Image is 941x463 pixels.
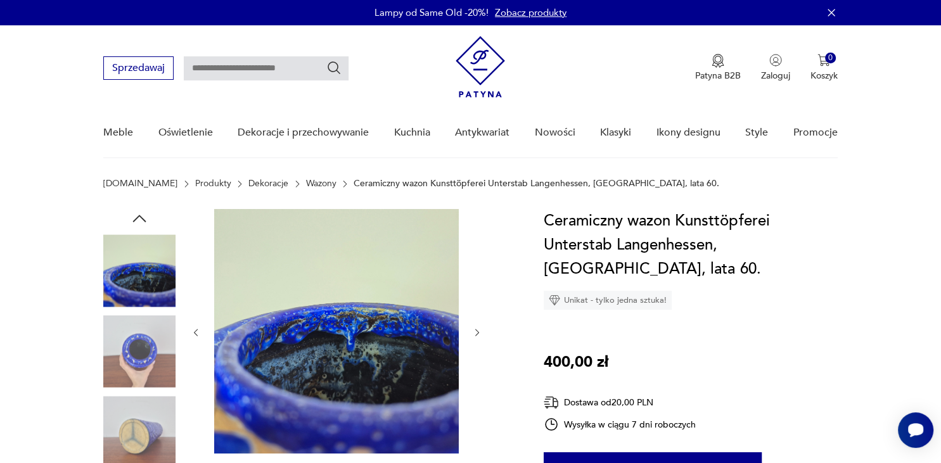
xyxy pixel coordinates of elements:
div: Wysyłka w ciągu 7 dni roboczych [544,417,696,432]
p: Koszyk [810,70,838,82]
a: Promocje [793,108,838,157]
img: Ikona dostawy [544,395,559,410]
div: Unikat - tylko jedna sztuka! [544,291,672,310]
p: Ceramiczny wazon Kunsttöpferei Unterstab Langenhessen, [GEOGRAPHIC_DATA], lata 60. [354,179,719,189]
a: Meble [103,108,133,157]
a: Ikony designu [656,108,720,157]
div: Dostawa od 20,00 PLN [544,395,696,410]
img: Patyna - sklep z meblami i dekoracjami vintage [456,36,505,98]
p: Lampy od Same Old -20%! [374,6,489,19]
a: Antykwariat [455,108,509,157]
a: [DOMAIN_NAME] [103,179,177,189]
button: Sprzedawaj [103,56,174,80]
img: Zdjęcie produktu Ceramiczny wazon Kunsttöpferei Unterstab Langenhessen, Niemcy, lata 60. [103,315,176,388]
iframe: Smartsupp widget button [898,412,933,448]
a: Ikona medaluPatyna B2B [695,54,741,82]
a: Wazony [306,179,336,189]
img: Zdjęcie produktu Ceramiczny wazon Kunsttöpferei Unterstab Langenhessen, Niemcy, lata 60. [103,234,176,307]
a: Oświetlenie [158,108,213,157]
a: Style [745,108,768,157]
img: Zdjęcie produktu Ceramiczny wazon Kunsttöpferei Unterstab Langenhessen, Niemcy, lata 60. [214,209,459,453]
a: Dekoracje i przechowywanie [238,108,369,157]
img: Ikona medalu [712,54,724,68]
a: Nowości [535,108,575,157]
a: Zobacz produkty [495,6,567,19]
p: Zaloguj [761,70,790,82]
h1: Ceramiczny wazon Kunsttöpferei Unterstab Langenhessen, [GEOGRAPHIC_DATA], lata 60. [544,209,837,281]
button: Zaloguj [761,54,790,82]
button: Szukaj [326,60,342,75]
img: Ikonka użytkownika [769,54,782,67]
button: Patyna B2B [695,54,741,82]
a: Kuchnia [394,108,430,157]
a: Sprzedawaj [103,65,174,73]
img: Ikona diamentu [549,295,560,306]
div: 0 [825,53,836,63]
a: Produkty [195,179,231,189]
p: 400,00 zł [544,350,608,374]
button: 0Koszyk [810,54,838,82]
a: Dekoracje [248,179,288,189]
img: Ikona koszyka [817,54,830,67]
a: Klasyki [600,108,631,157]
p: Patyna B2B [695,70,741,82]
